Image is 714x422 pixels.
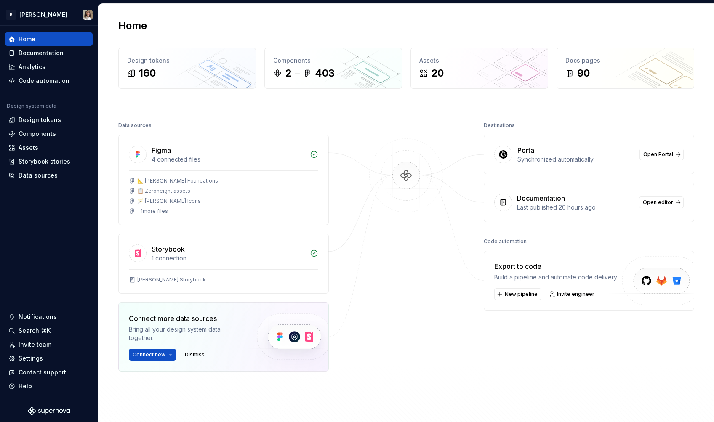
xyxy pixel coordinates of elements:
[185,351,205,358] span: Dismiss
[137,276,206,283] div: [PERSON_NAME] Storybook
[5,169,93,182] a: Data sources
[19,35,35,43] div: Home
[517,145,536,155] div: Portal
[19,130,56,138] div: Components
[19,157,70,166] div: Storybook stories
[517,203,634,212] div: Last published 20 hours ago
[264,48,402,89] a: Components2403
[152,254,305,263] div: 1 connection
[410,48,548,89] a: Assets20
[2,5,96,24] button: R[PERSON_NAME]Sandrina pereira
[19,340,51,349] div: Invite team
[19,116,61,124] div: Design tokens
[5,380,93,393] button: Help
[6,10,16,20] div: R
[5,338,93,351] a: Invite team
[5,366,93,379] button: Contact support
[5,127,93,141] a: Components
[557,48,694,89] a: Docs pages90
[494,273,618,281] div: Build a pipeline and automate code delivery.
[5,60,93,74] a: Analytics
[127,56,247,65] div: Design tokens
[505,291,538,297] span: New pipeline
[273,56,393,65] div: Components
[139,66,156,80] div: 160
[118,48,256,89] a: Design tokens160
[565,56,685,65] div: Docs pages
[152,244,185,254] div: Storybook
[19,354,43,363] div: Settings
[315,66,335,80] div: 403
[129,349,176,361] button: Connect new
[19,143,38,152] div: Assets
[5,46,93,60] a: Documentation
[19,171,58,180] div: Data sources
[546,288,598,300] a: Invite engineer
[19,326,51,335] div: Search ⌘K
[19,11,67,19] div: [PERSON_NAME]
[517,155,634,164] div: Synchronized automatically
[19,49,64,57] div: Documentation
[639,196,684,208] a: Open editor
[152,145,171,155] div: Figma
[19,382,32,390] div: Help
[118,19,147,32] h2: Home
[137,188,190,194] div: 📋 Zeroheight assets
[5,155,93,168] a: Storybook stories
[137,208,168,215] div: + 1 more files
[19,63,45,71] div: Analytics
[5,113,93,127] a: Design tokens
[285,66,291,80] div: 2
[494,288,541,300] button: New pipeline
[643,199,673,206] span: Open editor
[181,349,208,361] button: Dismiss
[5,141,93,154] a: Assets
[494,261,618,271] div: Export to code
[28,407,70,415] svg: Supernova Logo
[137,198,201,204] div: 🪄 [PERSON_NAME] Icons
[118,135,329,225] a: Figma4 connected files📐 [PERSON_NAME] Foundations📋 Zeroheight assets🪄 [PERSON_NAME] Icons+1more f...
[484,119,515,131] div: Destinations
[5,32,93,46] a: Home
[83,10,93,20] img: Sandrina pereira
[152,155,305,164] div: 4 connected files
[19,313,57,321] div: Notifications
[5,352,93,365] a: Settings
[129,325,242,342] div: Bring all your design system data together.
[577,66,590,80] div: 90
[5,74,93,88] a: Code automation
[118,234,329,294] a: Storybook1 connection[PERSON_NAME] Storybook
[137,178,218,184] div: 📐 [PERSON_NAME] Foundations
[19,77,69,85] div: Code automation
[517,193,565,203] div: Documentation
[133,351,165,358] span: Connect new
[19,368,66,377] div: Contact support
[419,56,539,65] div: Assets
[643,151,673,158] span: Open Portal
[5,324,93,337] button: Search ⌘K
[129,313,242,324] div: Connect more data sources
[431,66,444,80] div: 20
[557,291,594,297] span: Invite engineer
[7,103,56,109] div: Design system data
[484,236,527,247] div: Code automation
[118,119,152,131] div: Data sources
[5,310,93,324] button: Notifications
[639,149,684,160] a: Open Portal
